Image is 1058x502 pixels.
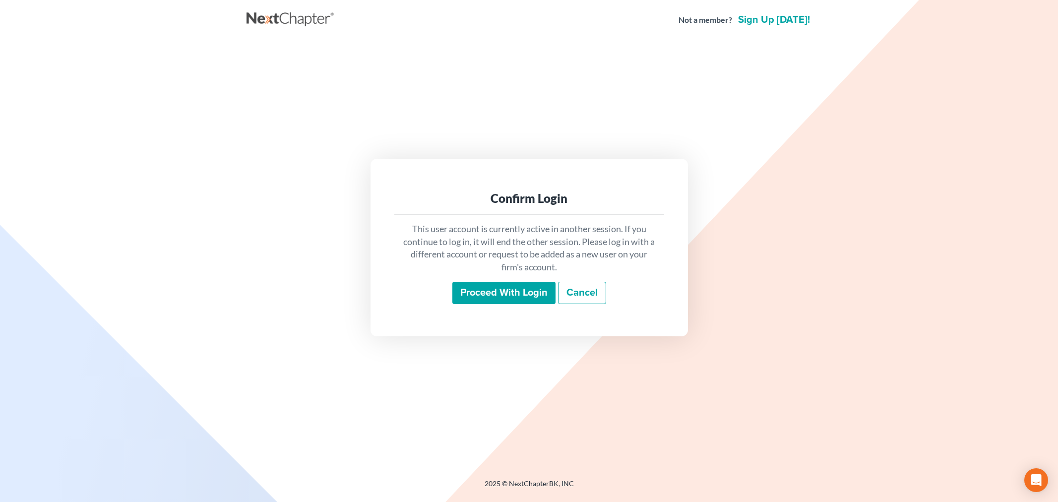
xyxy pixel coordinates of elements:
div: Open Intercom Messenger [1024,468,1048,492]
a: Cancel [558,282,606,305]
input: Proceed with login [452,282,556,305]
strong: Not a member? [679,14,732,26]
div: Confirm Login [402,190,656,206]
div: 2025 © NextChapterBK, INC [247,479,812,497]
a: Sign up [DATE]! [736,15,812,25]
p: This user account is currently active in another session. If you continue to log in, it will end ... [402,223,656,274]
